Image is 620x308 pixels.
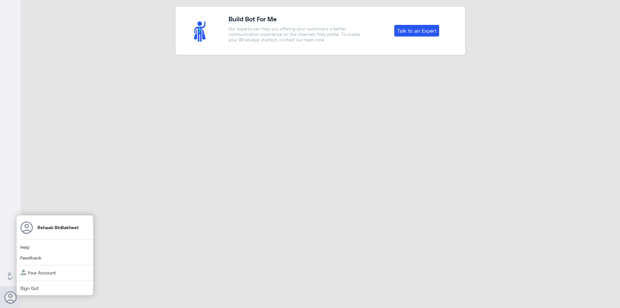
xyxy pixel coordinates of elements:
[20,244,30,250] a: Help
[37,224,79,231] p: Rehaab BinBakheet
[229,26,364,43] p: Our experts can help you offering your customers a better communication experience on the channel...
[20,285,38,291] a: Sign Out
[229,14,364,24] h4: Build Bot For Me
[4,291,16,303] button: Avatar
[20,270,56,275] a: Your Account
[394,25,439,37] a: Talk to an Expert
[20,255,41,260] a: Feedback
